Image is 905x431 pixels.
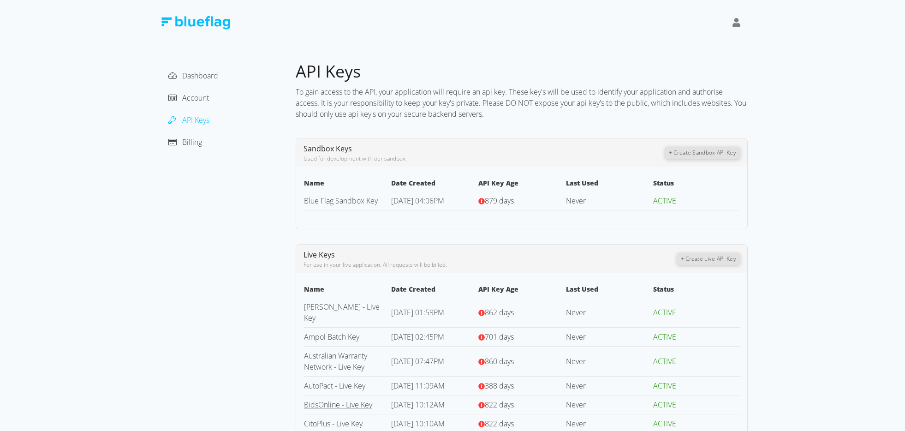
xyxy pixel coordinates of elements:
[304,250,335,260] span: Live Keys
[485,307,514,317] span: 862 days
[478,178,565,192] th: API Key Age
[304,419,363,429] a: CitoPlus - Live Key
[485,419,514,429] span: 822 days
[391,178,478,192] th: Date Created
[391,196,444,206] span: [DATE] 04:06PM
[566,381,586,391] span: Never
[391,356,444,366] span: [DATE] 07:47PM
[485,381,514,391] span: 388 days
[653,332,676,342] span: ACTIVE
[485,400,514,410] span: 822 days
[391,307,444,317] span: [DATE] 01:59PM
[391,381,445,391] span: [DATE] 11:09AM
[304,155,665,163] div: Used for development with our sandbox.
[304,144,352,154] span: Sandbox Keys
[566,284,653,298] th: Last Used
[653,196,676,206] span: ACTIVE
[296,60,361,83] span: API Keys
[304,302,380,323] a: [PERSON_NAME] - Live Key
[296,83,748,123] div: To gain access to the API, your application will require an api key. These key's will be used to ...
[485,332,514,342] span: 701 days
[478,284,565,298] th: API Key Age
[566,356,586,366] span: Never
[566,419,586,429] span: Never
[304,400,372,410] a: BidsOnline - Live Key
[391,400,445,410] span: [DATE] 10:12AM
[677,253,740,265] button: + Create Live API Key
[566,307,586,317] span: Never
[161,16,230,30] img: Blue Flag Logo
[182,71,218,81] span: Dashboard
[168,137,202,147] a: Billing
[304,178,391,192] th: Name
[304,351,367,372] a: Australian Warranty Network - Live Key
[182,137,202,147] span: Billing
[168,93,209,103] a: Account
[653,307,676,317] span: ACTIVE
[566,332,586,342] span: Never
[182,93,209,103] span: Account
[304,196,378,206] a: Blue Flag Sandbox Key
[168,115,209,125] a: API Keys
[391,284,478,298] th: Date Created
[653,419,676,429] span: ACTIVE
[665,147,740,159] button: + Create Sandbox API Key
[653,356,676,366] span: ACTIVE
[566,196,586,206] span: Never
[653,178,740,192] th: Status
[653,400,676,410] span: ACTIVE
[304,332,359,342] a: Ampol Batch Key
[653,381,676,391] span: ACTIVE
[391,332,444,342] span: [DATE] 02:45PM
[566,400,586,410] span: Never
[182,115,209,125] span: API Keys
[391,419,445,429] span: [DATE] 10:10AM
[485,196,514,206] span: 879 days
[653,284,740,298] th: Status
[168,71,218,81] a: Dashboard
[304,284,391,298] th: Name
[304,381,365,391] a: AutoPact - Live Key
[304,261,677,269] div: For use in your live application. All requests will be billed.
[566,178,653,192] th: Last Used
[485,356,514,366] span: 860 days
